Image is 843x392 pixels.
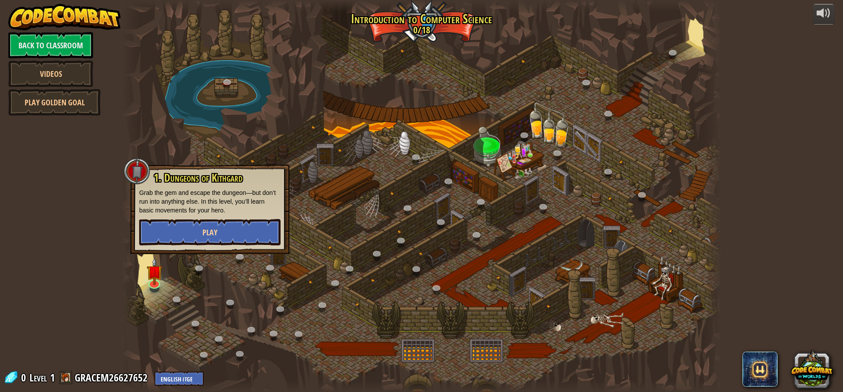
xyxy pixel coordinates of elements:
[154,170,242,185] span: 1. Dungeons of Kithgard
[139,219,281,245] button: Play
[8,61,93,87] a: Videos
[75,370,150,385] a: GRACEM26627652
[139,188,281,215] p: Grab the gem and escape the dungeon—but don’t run into anything else. In this level, you’ll learn...
[50,370,55,385] span: 1
[8,32,93,58] a: Back to Classroom
[8,89,101,115] a: Play Golden Goal
[8,4,121,30] img: CodeCombat - Learn how to code by playing a game
[29,370,47,385] span: Level
[21,370,29,385] span: 0
[202,227,217,238] span: Play
[813,4,835,25] button: Adjust volume
[147,258,162,285] img: level-banner-unstarted.png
